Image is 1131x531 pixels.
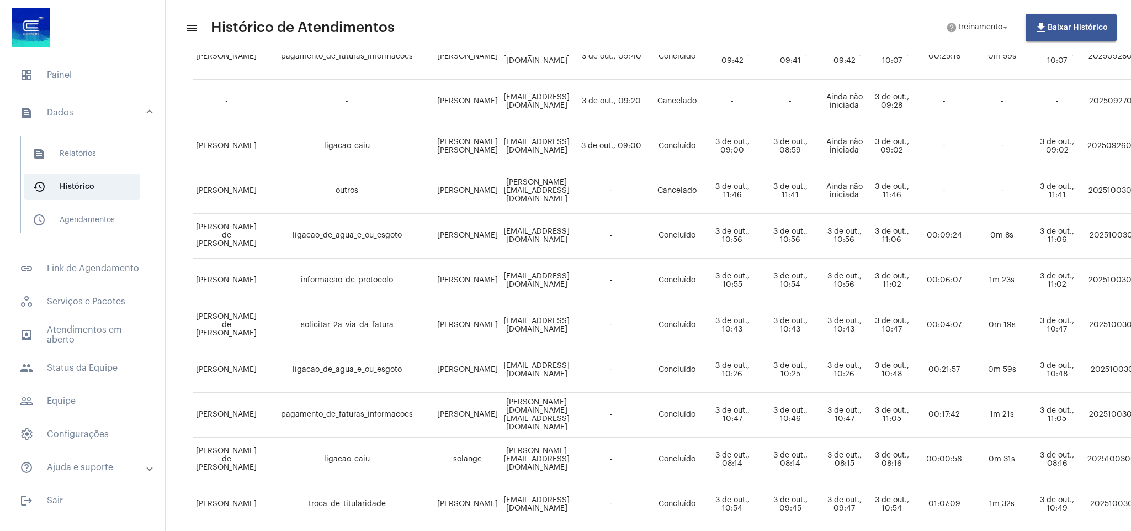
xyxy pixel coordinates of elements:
[650,348,703,393] td: Concluído
[572,348,650,393] td: -
[819,482,869,527] td: 3 de out., 09:47
[324,455,370,463] span: ligacao_caiu
[281,411,413,418] span: pagamento_de_faturas_informacoes
[974,259,1029,303] td: 1m 23s
[293,366,402,374] span: ligacao_de_agua_e_ou_esgoto
[572,35,650,80] td: 3 de out., 09:40
[24,140,140,167] span: Relatórios
[1029,348,1085,393] td: 3 de out., 10:48
[974,482,1029,527] td: 1m 32s
[501,124,572,169] td: [EMAIL_ADDRESS][DOMAIN_NAME]
[336,187,358,194] span: outros
[572,169,650,214] td: -
[819,169,869,214] td: Ainda não iniciada
[819,35,869,80] td: 3 de out., 09:42
[20,494,33,507] mat-icon: sidenav icon
[33,213,46,227] mat-icon: sidenav icon
[914,80,974,124] td: -
[1000,23,1010,33] mat-icon: arrow_drop_down
[572,259,650,303] td: -
[501,393,572,438] td: [PERSON_NAME][DOMAIN_NAME][EMAIL_ADDRESS][DOMAIN_NAME]
[309,500,386,508] span: troca_de_titularidade
[761,348,819,393] td: 3 de out., 10:25
[501,482,572,527] td: [EMAIL_ADDRESS][DOMAIN_NAME]
[193,259,259,303] td: [PERSON_NAME]
[761,80,819,124] td: -
[11,487,154,514] span: Sair
[939,17,1017,39] button: Treinamento
[346,97,348,105] span: -
[819,259,869,303] td: 3 de out., 10:56
[501,259,572,303] td: [EMAIL_ADDRESS][DOMAIN_NAME]
[819,438,869,482] td: 3 de out., 08:15
[7,454,165,481] mat-expansion-panel-header: sidenav iconAjuda e suporte
[301,276,393,284] span: informacao_de_protocolo
[572,214,650,259] td: -
[572,303,650,348] td: -
[703,348,761,393] td: 3 de out., 10:26
[434,35,501,80] td: [PERSON_NAME]
[869,393,914,438] td: 3 de out., 11:05
[501,80,572,124] td: [EMAIL_ADDRESS][DOMAIN_NAME]
[957,24,1002,31] span: Treinamento
[974,169,1029,214] td: -
[974,214,1029,259] td: 0m 8s
[572,482,650,527] td: -
[20,106,147,119] mat-panel-title: Dados
[703,482,761,527] td: 3 de out., 10:54
[11,288,154,315] span: Serviços e Pacotes
[434,393,501,438] td: [PERSON_NAME]
[974,124,1029,169] td: -
[11,355,154,381] span: Status da Equipe
[193,482,259,527] td: [PERSON_NAME]
[914,393,974,438] td: 00:17:42
[819,80,869,124] td: Ainda não iniciada
[7,95,165,130] mat-expansion-panel-header: sidenav iconDados
[193,169,259,214] td: [PERSON_NAME]
[572,80,650,124] td: 3 de out., 09:20
[7,130,165,249] div: sidenav iconDados
[703,35,761,80] td: 3 de out., 09:42
[434,259,501,303] td: [PERSON_NAME]
[650,438,703,482] td: Concluído
[819,393,869,438] td: 3 de out., 10:47
[572,438,650,482] td: -
[650,482,703,527] td: Concluído
[24,207,140,233] span: Agendamentos
[11,62,154,88] span: Painel
[324,142,370,150] span: ligacao_caiu
[974,438,1029,482] td: 0m 31s
[24,174,140,200] span: Histórico
[650,169,703,214] td: Cancelado
[974,80,1029,124] td: -
[869,259,914,303] td: 3 de out., 11:02
[1029,438,1085,482] td: 3 de out., 08:16
[869,482,914,527] td: 3 de out., 10:54
[914,482,974,527] td: 01:07:09
[281,52,413,60] span: pagamento_de_faturas_informacoes
[193,214,259,259] td: [PERSON_NAME] de [PERSON_NAME]
[572,393,650,438] td: -
[869,124,914,169] td: 3 de out., 09:02
[1029,259,1085,303] td: 3 de out., 11:02
[869,80,914,124] td: 3 de out., 09:28
[1034,24,1108,31] span: Baixar Histórico
[193,438,259,482] td: [PERSON_NAME] de [PERSON_NAME]
[1026,14,1117,41] button: Baixar Histórico
[301,321,394,329] span: solicitar_2a_via_da_fatura
[193,303,259,348] td: [PERSON_NAME] de [PERSON_NAME]
[11,421,154,448] span: Configurações
[1029,124,1085,169] td: 3 de out., 09:02
[703,393,761,438] td: 3 de out., 10:47
[33,180,46,193] mat-icon: sidenav icon
[1029,80,1085,124] td: -
[11,322,154,348] span: Atendimentos em aberto
[501,169,572,214] td: [PERSON_NAME][EMAIL_ADDRESS][DOMAIN_NAME]
[761,393,819,438] td: 3 de out., 10:46
[914,124,974,169] td: -
[501,214,572,259] td: [EMAIL_ADDRESS][DOMAIN_NAME]
[193,35,259,80] td: [PERSON_NAME]
[1029,393,1085,438] td: 3 de out., 11:05
[193,393,259,438] td: [PERSON_NAME]
[914,348,974,393] td: 00:21:57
